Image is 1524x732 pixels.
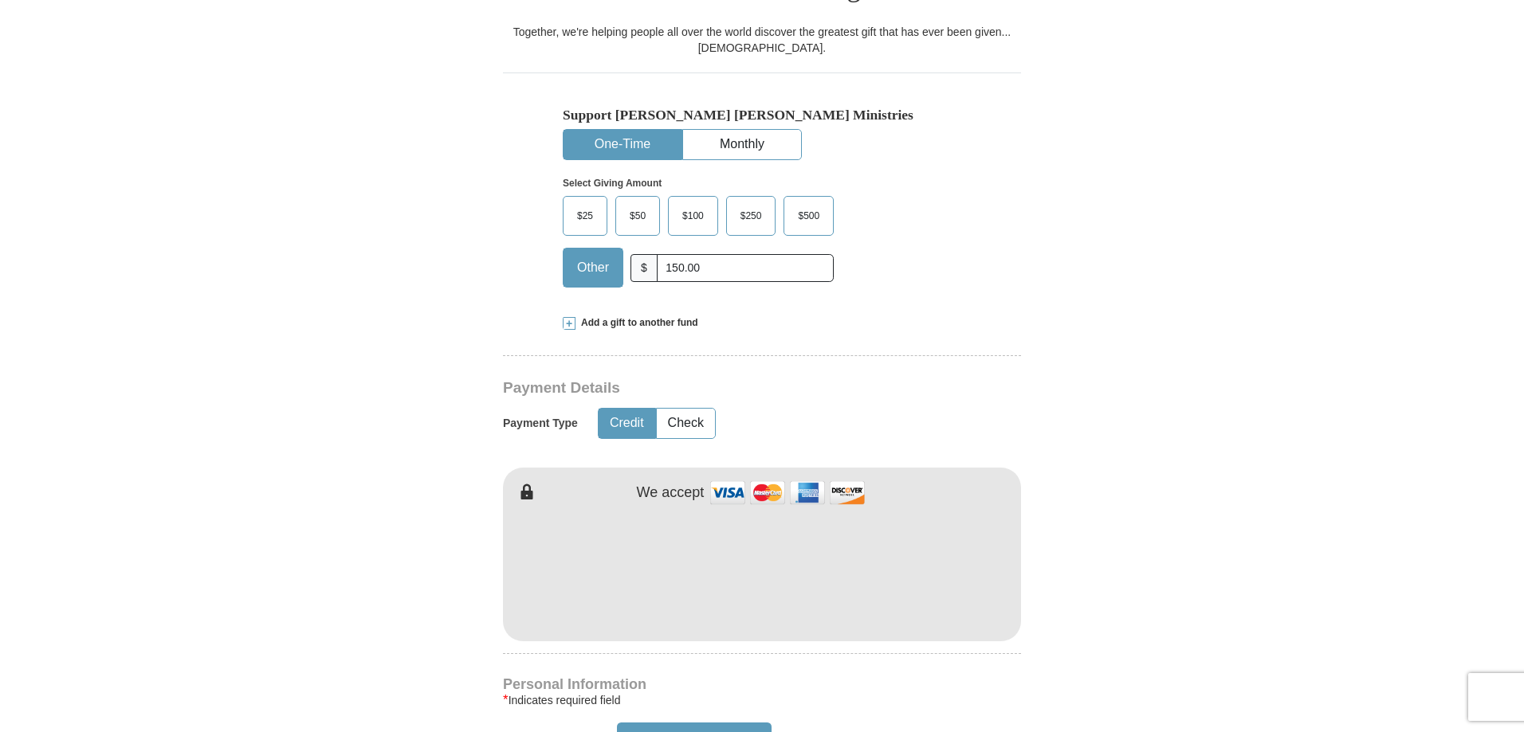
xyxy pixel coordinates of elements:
span: $25 [569,204,601,228]
button: One-Time [564,130,681,159]
span: $500 [790,204,827,228]
button: Credit [599,409,655,438]
strong: Select Giving Amount [563,178,662,189]
h5: Payment Type [503,417,578,430]
h4: Personal Information [503,678,1021,691]
button: Check [657,409,715,438]
span: $250 [733,204,770,228]
input: Other Amount [657,254,834,282]
span: $100 [674,204,712,228]
span: Other [569,256,617,280]
h3: Payment Details [503,379,909,397]
div: Indicates required field [503,691,1021,710]
h4: We accept [637,484,705,502]
span: $50 [622,204,654,228]
span: $ [630,254,658,282]
h5: Support [PERSON_NAME] [PERSON_NAME] Ministries [563,107,961,123]
span: Add a gift to another fund [575,316,698,330]
div: Together, we're helping people all over the world discover the greatest gift that has ever been g... [503,24,1021,56]
img: credit cards accepted [708,476,867,510]
button: Monthly [683,130,801,159]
